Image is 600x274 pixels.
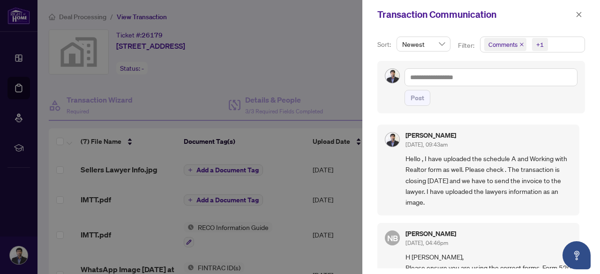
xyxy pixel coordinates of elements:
h5: [PERSON_NAME] [405,230,456,237]
span: close [576,11,582,18]
p: Sort: [377,39,393,50]
h5: [PERSON_NAME] [405,132,456,139]
span: Hello , I have uploaded the schedule A and Working with Realtor form as well. Please check . The ... [405,153,572,208]
button: Post [405,90,430,106]
span: Newest [402,37,445,51]
span: [DATE], 04:46pm [405,239,448,246]
img: Profile Icon [385,69,399,83]
div: +1 [536,40,544,49]
span: Comments [484,38,526,51]
img: Profile Icon [385,133,399,147]
span: Comments [488,40,517,49]
p: Filter: [458,40,476,51]
button: Open asap [562,241,591,269]
span: close [519,42,524,47]
span: NB [387,231,398,244]
div: Transaction Communication [377,7,573,22]
span: [DATE], 09:43am [405,141,448,148]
